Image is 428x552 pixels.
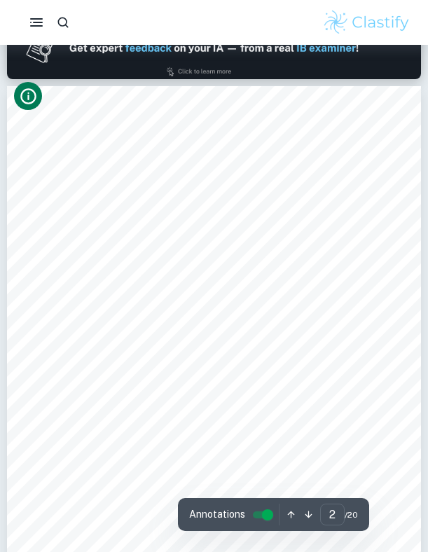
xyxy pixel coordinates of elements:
[345,509,358,521] span: / 20
[7,17,421,79] img: Ad
[189,507,245,522] span: Annotations
[322,8,411,36] img: Clastify logo
[14,82,42,110] button: Info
